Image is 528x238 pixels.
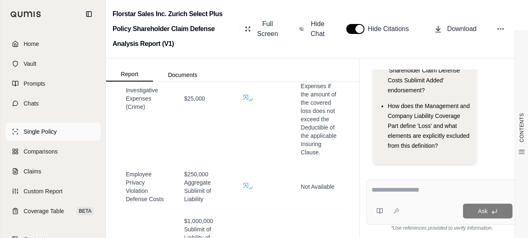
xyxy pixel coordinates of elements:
span: Claims [24,167,41,175]
a: Prompts [5,75,101,93]
span: Download [447,24,477,34]
a: Comparisons [5,142,101,161]
img: Qumis Logo [10,11,41,17]
span: Ask [478,208,487,214]
span: Coverage Table [24,207,64,215]
span: Vault [24,60,36,68]
a: Coverage TableBETA [5,202,101,220]
span: Hide Citations [368,24,414,34]
span: Full Screen [256,19,279,39]
span: Not Available [301,183,334,190]
h2: Florstar Sales Inc. Zurich Select Plus Policy Shareholder Claim Defense Analysis Report (V1) [113,7,235,51]
a: Home [5,35,101,53]
a: Chats [5,94,101,113]
span: Comparisons [24,147,58,156]
a: Single Policy [5,123,101,141]
button: Full Screen [242,16,283,42]
span: How does the Management and Company Liability Coverage Part define 'Loss' and what elements are e... [388,103,470,149]
span: Hide Chat [309,19,326,39]
button: Ask [463,204,513,219]
span: BETA [77,207,94,215]
span: Single Policy [24,127,57,136]
span: Employee Privacy Violation Defense Costs [126,171,164,202]
button: Documents [153,68,212,82]
button: Collapse sidebar [82,7,96,21]
button: Report [106,67,153,82]
span: Custom Report [24,187,62,195]
a: Vault [5,55,101,73]
a: Claims [5,162,101,180]
span: The Insurer will have no liability to pay any Investigative Expenses if the amount of the covered... [301,41,336,156]
span: $25,000 [184,95,205,102]
span: Home [24,40,39,48]
span: Investigative Expenses (Crime) [126,87,158,110]
span: $250,000 Aggregate Sublimit of Liability [184,171,211,202]
button: Download [431,21,480,37]
span: Prompts [24,79,45,88]
a: Custom Report [5,182,101,200]
span: CONTENTS [518,113,525,142]
button: Hide Chat [296,16,330,42]
div: *Use references provided to verify information. [366,225,518,231]
span: Chats [24,99,39,108]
